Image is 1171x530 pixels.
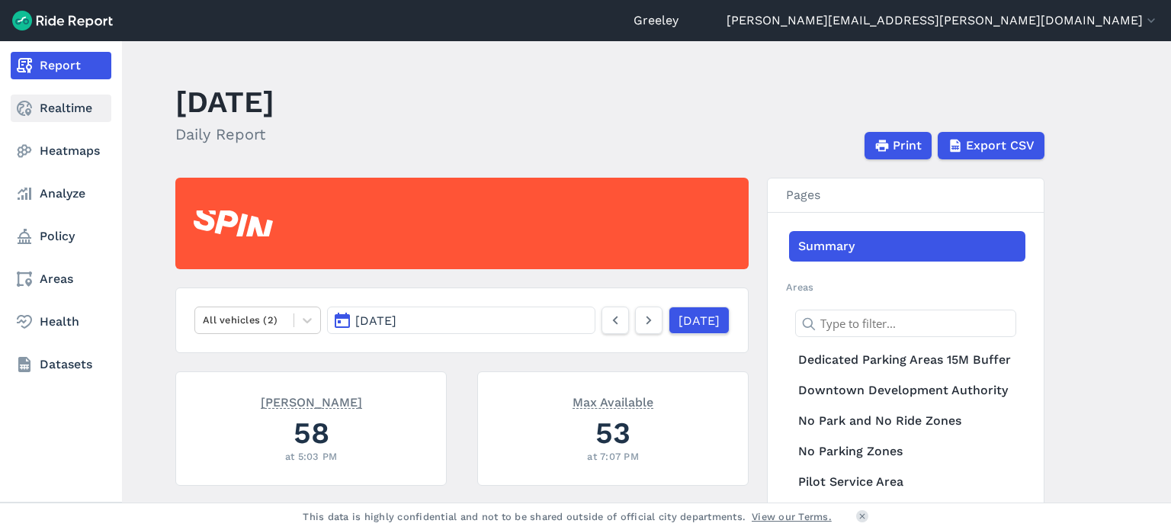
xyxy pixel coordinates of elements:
h2: Daily Report [175,123,274,146]
a: Areas [11,265,111,293]
a: Analyze [11,180,111,207]
img: Ride Report [12,11,113,31]
a: Dedicated Parking Areas 15M Buffer [789,345,1025,375]
a: No Park and No Ride Zones [789,406,1025,436]
a: Health [11,308,111,336]
input: Type to filter... [795,310,1016,337]
a: Realtime [11,95,111,122]
a: Report [11,52,111,79]
a: View our Terms. [752,509,832,524]
a: Pilot Service Area [789,467,1025,497]
h3: Pages [768,178,1044,213]
img: Spin [194,210,273,236]
div: at 7:07 PM [496,449,730,464]
a: No Parking Zones [789,436,1025,467]
span: Export CSV [966,137,1035,155]
a: Datasets [11,351,111,378]
button: [PERSON_NAME][EMAIL_ADDRESS][PERSON_NAME][DOMAIN_NAME] [727,11,1159,30]
h1: [DATE] [175,81,274,123]
span: Print [893,137,922,155]
h2: Areas [786,280,1025,294]
div: at 5:03 PM [194,449,428,464]
button: Export CSV [938,132,1044,159]
a: Downtown Development Authority [789,375,1025,406]
button: Print [865,132,932,159]
a: Greeley [634,11,679,30]
div: 58 [194,412,428,454]
a: Summary [789,231,1025,262]
span: Max Available [573,393,653,409]
a: [DATE] [669,307,730,334]
a: Potential [GEOGRAPHIC_DATA] [789,497,1025,528]
a: Policy [11,223,111,250]
span: [PERSON_NAME] [261,393,362,409]
button: [DATE] [327,307,595,334]
a: Heatmaps [11,137,111,165]
span: [DATE] [355,313,396,328]
div: 53 [496,412,730,454]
